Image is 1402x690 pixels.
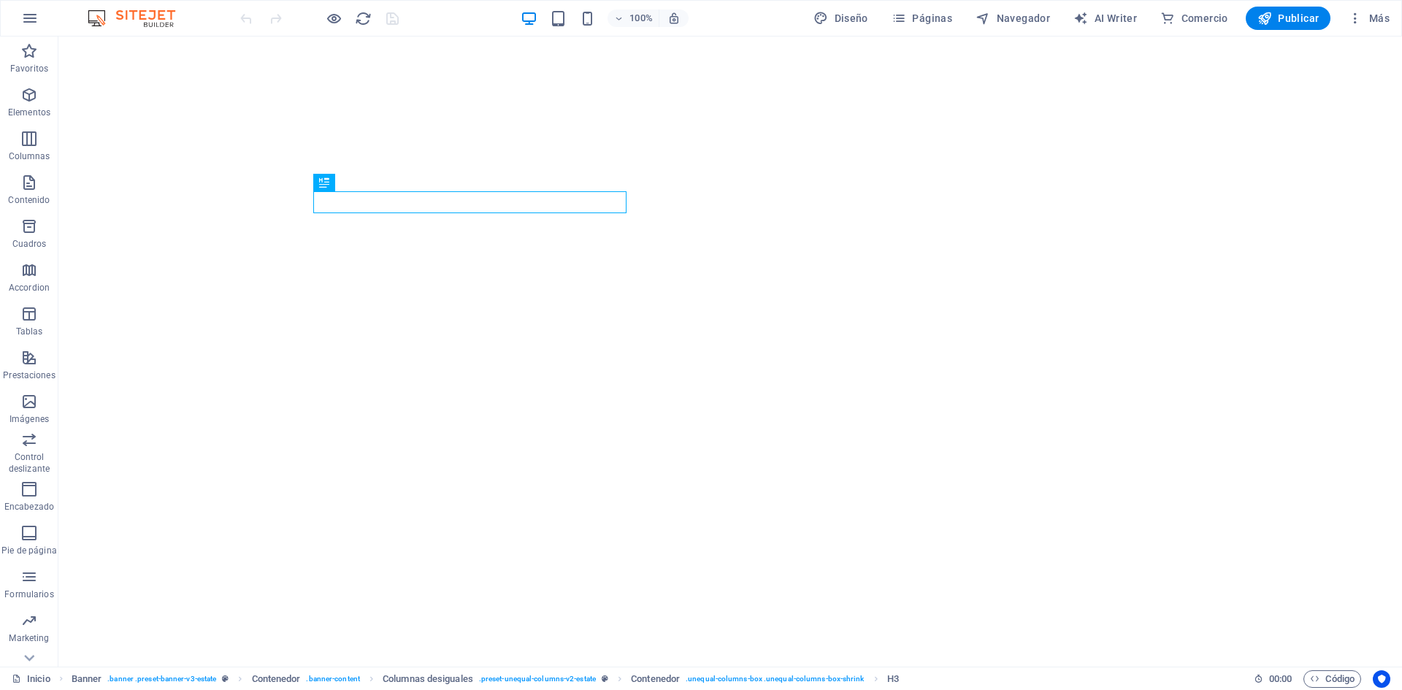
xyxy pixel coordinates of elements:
button: Haz clic para salir del modo de previsualización y seguir editando [325,9,342,27]
p: Accordion [9,282,50,294]
button: Publicar [1246,7,1331,30]
button: 100% [608,9,659,27]
span: Más [1348,11,1390,26]
button: Comercio [1154,7,1234,30]
i: Volver a cargar página [355,10,372,27]
p: Prestaciones [3,369,55,381]
span: Publicar [1257,11,1319,26]
nav: breadcrumb [72,670,899,688]
span: . unequal-columns-box .unequal-columns-box-shrink [686,670,864,688]
span: Haz clic para seleccionar y doble clic para editar [252,670,301,688]
span: : [1279,673,1282,684]
h6: 100% [629,9,653,27]
button: Páginas [886,7,958,30]
span: Haz clic para seleccionar y doble clic para editar [383,670,473,688]
span: Diseño [813,11,868,26]
span: Código [1310,670,1355,688]
i: Al redimensionar, ajustar el nivel de zoom automáticamente para ajustarse al dispositivo elegido. [667,12,681,25]
span: . banner .preset-banner-v3-estate [107,670,216,688]
span: Haz clic para seleccionar y doble clic para editar [887,670,899,688]
p: Pie de página [1,545,56,556]
button: Código [1303,670,1361,688]
p: Columnas [9,150,50,162]
span: Haz clic para seleccionar y doble clic para editar [631,670,680,688]
i: Este elemento es un preajuste personalizable [222,675,229,683]
i: Este elemento es un preajuste personalizable [602,675,608,683]
a: Haz clic para cancelar la selección y doble clic para abrir páginas [12,670,50,688]
p: Formularios [4,589,53,600]
span: . banner-content [306,670,359,688]
button: Usercentrics [1373,670,1390,688]
span: . preset-unequal-columns-v2-estate [479,670,596,688]
p: Elementos [8,107,50,118]
p: Cuadros [12,238,47,250]
p: Encabezado [4,501,54,513]
p: Favoritos [10,63,48,74]
p: Contenido [8,194,50,206]
span: Haz clic para seleccionar y doble clic para editar [72,670,102,688]
span: Comercio [1160,11,1228,26]
p: Tablas [16,326,43,337]
span: Navegador [976,11,1050,26]
button: reload [354,9,372,27]
button: Más [1342,7,1395,30]
div: Diseño (Ctrl+Alt+Y) [808,7,874,30]
span: 00 00 [1269,670,1292,688]
button: AI Writer [1068,7,1143,30]
span: Páginas [892,11,952,26]
h6: Tiempo de la sesión [1254,670,1292,688]
img: Editor Logo [84,9,194,27]
p: Imágenes [9,413,49,425]
button: Navegador [970,7,1056,30]
button: Diseño [808,7,874,30]
span: AI Writer [1073,11,1137,26]
p: Marketing [9,632,49,644]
